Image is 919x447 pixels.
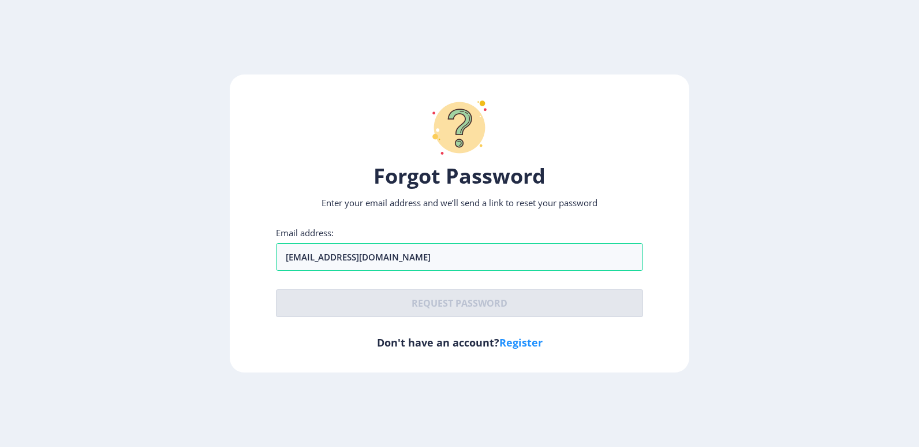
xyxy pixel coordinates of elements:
h1: Forgot Password [276,162,644,190]
input: Email address [276,243,644,271]
h6: Don't have an account? [276,336,644,349]
button: Request password [276,289,644,317]
img: question-mark [425,93,494,162]
a: Register [499,336,543,349]
p: Enter your email address and we’ll send a link to reset your password [276,197,644,208]
label: Email address: [276,227,334,239]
